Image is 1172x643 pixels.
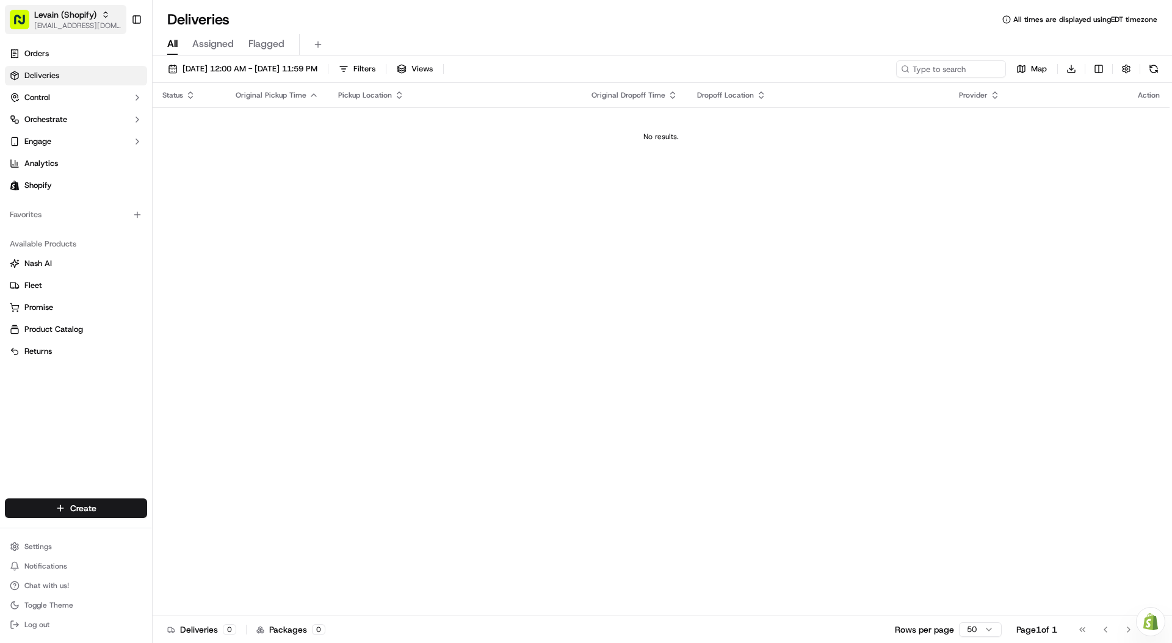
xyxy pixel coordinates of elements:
[10,181,20,190] img: Shopify logo
[1013,15,1157,24] span: All times are displayed using EDT timezone
[12,49,222,68] p: Welcome 👋
[86,206,148,216] a: Powered byPylon
[157,132,1165,142] div: No results.
[167,10,230,29] h1: Deliveries
[24,620,49,630] span: Log out
[5,44,147,63] a: Orders
[5,320,147,339] button: Product Catalog
[5,342,147,361] button: Returns
[5,498,147,518] button: Create
[353,63,375,74] span: Filters
[24,48,49,59] span: Orders
[167,37,178,51] span: All
[5,577,147,594] button: Chat with us!
[391,60,438,77] button: Views
[5,88,147,107] button: Control
[24,258,52,269] span: Nash AI
[5,276,147,295] button: Fleet
[24,180,52,191] span: Shopify
[5,558,147,575] button: Notifications
[10,280,142,291] a: Fleet
[12,12,37,37] img: Nash
[24,92,50,103] span: Control
[32,79,220,92] input: Got a question? Start typing here...
[162,60,323,77] button: [DATE] 12:00 AM - [DATE] 11:59 PM
[5,132,147,151] button: Engage
[333,60,381,77] button: Filters
[10,346,142,357] a: Returns
[5,616,147,633] button: Log out
[895,623,954,636] p: Rows per page
[5,176,147,195] a: Shopify
[5,66,147,85] a: Deliveries
[1138,90,1160,100] div: Action
[103,178,113,188] div: 💻
[121,207,148,216] span: Pylon
[34,21,121,31] button: [EMAIL_ADDRESS][DOMAIN_NAME]
[5,234,147,254] div: Available Products
[959,90,988,100] span: Provider
[24,542,52,551] span: Settings
[697,90,754,100] span: Dropoff Location
[24,114,67,125] span: Orchestrate
[312,624,325,635] div: 0
[12,178,22,188] div: 📗
[1016,623,1057,636] div: Page 1 of 1
[256,623,325,636] div: Packages
[5,154,147,173] a: Analytics
[115,177,196,189] span: API Documentation
[1011,60,1052,77] button: Map
[236,90,306,100] span: Original Pickup Time
[1031,63,1047,74] span: Map
[24,324,83,335] span: Product Catalog
[5,538,147,555] button: Settings
[5,298,147,317] button: Promise
[5,254,147,273] button: Nash AI
[24,177,93,189] span: Knowledge Base
[338,90,392,100] span: Pickup Location
[896,60,1006,77] input: Type to search
[24,581,69,591] span: Chat with us!
[5,5,126,34] button: Levain (Shopify)[EMAIL_ADDRESS][DOMAIN_NAME]
[24,561,67,571] span: Notifications
[42,129,154,138] div: We're available if you need us!
[5,597,147,614] button: Toggle Theme
[98,172,201,194] a: 💻API Documentation
[24,70,59,81] span: Deliveries
[411,63,433,74] span: Views
[167,623,236,636] div: Deliveries
[24,158,58,169] span: Analytics
[5,205,147,225] div: Favorites
[10,324,142,335] a: Product Catalog
[34,9,96,21] button: Levain (Shopify)
[24,600,73,610] span: Toggle Theme
[591,90,665,100] span: Original Dropoff Time
[10,302,142,313] a: Promise
[42,117,200,129] div: Start new chat
[208,120,222,135] button: Start new chat
[24,280,42,291] span: Fleet
[1145,60,1162,77] button: Refresh
[7,172,98,194] a: 📗Knowledge Base
[24,346,52,357] span: Returns
[183,63,317,74] span: [DATE] 12:00 AM - [DATE] 11:59 PM
[12,117,34,138] img: 1736555255976-a54dd68f-1ca7-489b-9aae-adbdc363a1c4
[248,37,284,51] span: Flagged
[10,258,142,269] a: Nash AI
[24,136,51,147] span: Engage
[70,502,96,514] span: Create
[5,110,147,129] button: Orchestrate
[223,624,236,635] div: 0
[192,37,234,51] span: Assigned
[24,302,53,313] span: Promise
[162,90,183,100] span: Status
